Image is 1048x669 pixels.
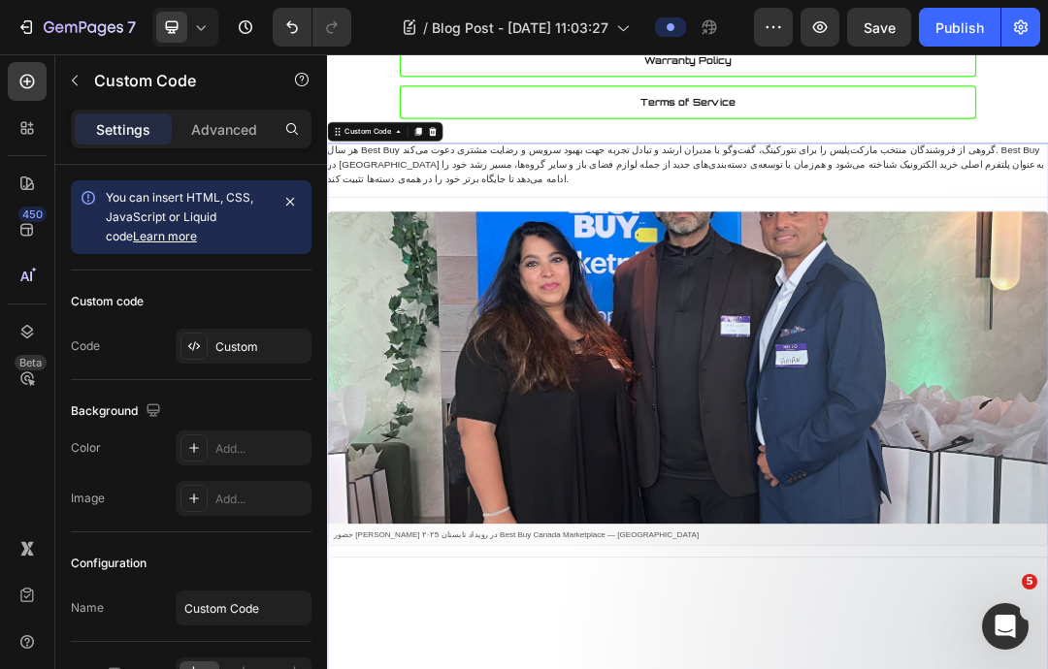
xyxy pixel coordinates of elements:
div: Background [71,398,165,425]
span: 5 [1022,574,1037,589]
div: Beta [15,355,47,370]
span: Blog Post - [DATE] 11:03:27 [432,17,608,38]
button: 7 [8,8,145,47]
span: Save [864,19,896,36]
iframe: Intercom live chat [982,603,1029,650]
div: Image [71,490,105,507]
div: Configuration [71,555,147,572]
div: Name [71,599,104,617]
p: Custom Code [94,69,259,92]
div: Color [71,439,101,457]
div: 450 [18,207,47,222]
button: Publish [919,8,1000,47]
a: Learn more [133,229,197,243]
div: Custom [215,338,307,356]
a: Open Terms of Service [116,50,1048,105]
span: You can insert HTML, CSS, JavaScript or Liquid code [106,190,253,243]
div: Add... [215,440,307,458]
p: Settings [96,119,150,140]
div: Add... [215,491,307,508]
button: Save [847,8,911,47]
span: / [423,17,428,38]
div: Undo/Redo [273,8,351,47]
div: Code [71,337,100,355]
div: Publish [935,17,984,38]
p: Advanced [191,119,257,140]
iframe: Design area [327,54,1048,669]
div: Custom Code [24,116,107,134]
div: Custom code [71,293,144,310]
p: 7 [127,16,136,39]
